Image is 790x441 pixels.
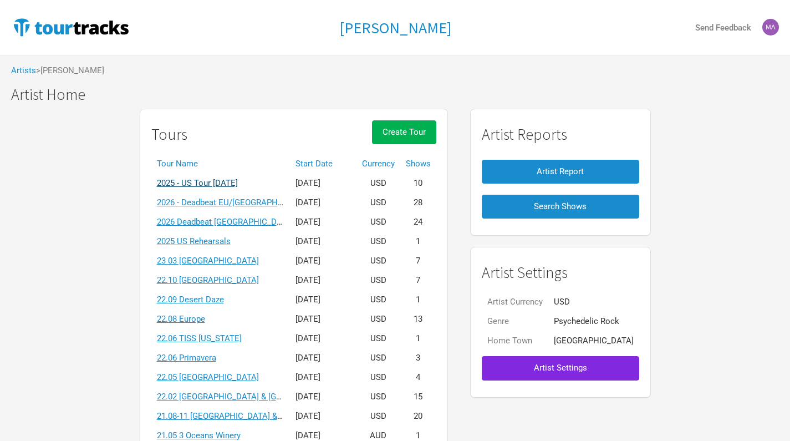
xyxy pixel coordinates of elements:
[762,19,779,36] img: mattchequer
[548,312,639,331] td: Psychedelic Rock
[400,407,436,426] td: 20
[482,356,639,380] button: Artist Settings
[151,154,290,174] th: Tour Name
[290,387,356,407] td: [DATE]
[400,174,436,193] td: 10
[290,193,356,212] td: [DATE]
[548,331,639,351] td: [GEOGRAPHIC_DATA]
[356,329,400,348] td: USD
[290,310,356,329] td: [DATE]
[290,212,356,232] td: [DATE]
[482,154,639,189] a: Artist Report
[356,310,400,329] td: USD
[400,290,436,310] td: 1
[356,271,400,290] td: USD
[290,232,356,251] td: [DATE]
[356,212,400,232] td: USD
[290,407,356,426] td: [DATE]
[372,120,436,144] button: Create Tour
[356,232,400,251] td: USD
[157,217,416,227] a: 2026 Deadbeat [GEOGRAPHIC_DATA] & [GEOGRAPHIC_DATA] Summer
[157,353,216,363] a: 22.06 Primavera
[534,201,587,211] span: Search Shows
[356,290,400,310] td: USD
[548,292,639,312] td: USD
[356,348,400,368] td: USD
[400,348,436,368] td: 3
[290,348,356,368] td: [DATE]
[290,290,356,310] td: [DATE]
[537,166,584,176] span: Artist Report
[400,251,436,271] td: 7
[383,127,426,137] span: Create Tour
[482,264,639,281] h1: Artist Settings
[695,23,751,33] strong: Send Feedback
[356,368,400,387] td: USD
[157,295,224,305] a: 22.09 Desert Daze
[290,251,356,271] td: [DATE]
[400,329,436,348] td: 1
[356,193,400,212] td: USD
[400,212,436,232] td: 24
[157,411,359,421] a: 21.08-11 [GEOGRAPHIC_DATA] & [GEOGRAPHIC_DATA]
[356,251,400,271] td: USD
[356,174,400,193] td: USD
[157,236,231,246] a: 2025 US Rehearsals
[356,154,400,174] th: Currency
[400,193,436,212] td: 28
[482,160,639,184] button: Artist Report
[400,154,436,174] th: Shows
[482,126,639,143] h1: Artist Reports
[151,126,187,143] h1: Tours
[482,312,548,331] td: Genre
[36,67,104,75] span: > [PERSON_NAME]
[400,368,436,387] td: 4
[157,392,348,402] a: 22.02 [GEOGRAPHIC_DATA] & [GEOGRAPHIC_DATA]
[157,275,259,285] a: 22.10 [GEOGRAPHIC_DATA]
[339,18,451,38] h1: [PERSON_NAME]
[534,363,587,373] span: Artist Settings
[482,189,639,224] a: Search Shows
[356,387,400,407] td: USD
[400,387,436,407] td: 15
[157,372,259,382] a: 22.05 [GEOGRAPHIC_DATA]
[157,178,238,188] a: 2025 - US Tour [DATE]
[400,271,436,290] td: 7
[482,292,548,312] td: Artist Currency
[482,195,639,219] button: Search Shows
[482,331,548,351] td: Home Town
[11,16,131,38] img: TourTracks
[372,120,436,154] a: Create Tour
[339,19,451,37] a: [PERSON_NAME]
[290,154,356,174] th: Start Date
[157,314,205,324] a: 22.08 Europe
[157,256,259,266] a: 23 03 [GEOGRAPHIC_DATA]
[290,271,356,290] td: [DATE]
[290,368,356,387] td: [DATE]
[400,310,436,329] td: 13
[290,329,356,348] td: [DATE]
[11,86,790,103] h1: Artist Home
[290,174,356,193] td: [DATE]
[157,333,242,343] a: 22.06 TISS [US_STATE]
[157,197,339,207] a: 2026 - Deadbeat EU/[GEOGRAPHIC_DATA] [DATE]
[11,65,36,75] a: Artists
[400,232,436,251] td: 1
[482,351,639,386] a: Artist Settings
[157,430,241,440] a: 21.05 3 Oceans Winery
[356,407,400,426] td: USD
